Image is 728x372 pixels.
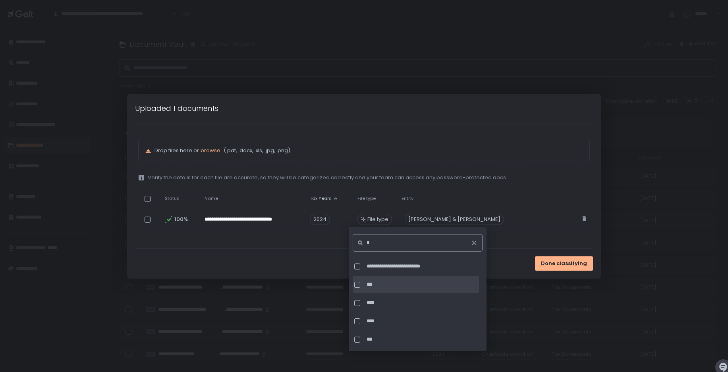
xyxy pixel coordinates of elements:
[541,260,587,267] span: Done classifying
[165,196,180,201] span: Status
[148,174,507,181] span: Verify the details for each file are accurate, so they will be categorized correctly and your tea...
[402,196,413,201] span: Entity
[357,196,376,201] span: File type
[310,214,330,225] span: 2024
[201,147,220,154] button: browse
[405,214,504,225] div: [PERSON_NAME] & [PERSON_NAME]
[310,196,332,201] span: Tax Years
[205,196,218,201] span: Name
[154,147,583,154] p: Drop files here or
[222,147,290,154] span: (.pdf, .docx, .xls, .jpg, .png)
[535,256,593,271] button: Done classifying
[174,216,187,223] span: 100%
[367,216,388,223] span: File type
[135,103,218,114] h1: Uploaded 1 documents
